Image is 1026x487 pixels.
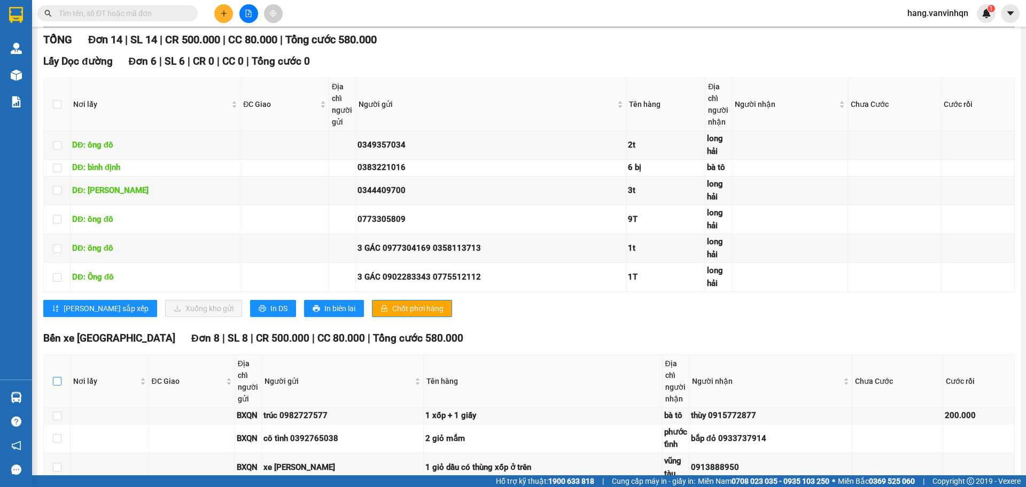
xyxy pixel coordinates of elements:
[256,332,309,344] span: CR 500.000
[312,332,315,344] span: |
[425,432,660,445] div: 2 giỏ mắm
[223,33,226,46] span: |
[628,184,704,197] div: 3t
[263,409,422,422] div: trúc 0982727577
[33,47,174,67] strong: Tổng đài hỗ trợ: 0914 113 973 - 0982 113 973 - 0919 113 973 -
[193,55,214,67] span: CR 0
[1001,4,1020,23] button: caret-down
[941,78,1015,131] th: Cước rồi
[130,33,157,46] span: SL 14
[357,271,624,284] div: 3 GÁC 0902283343 0775512112
[626,78,706,131] th: Tên hàng
[628,213,704,226] div: 9T
[628,139,704,152] div: 2t
[252,55,310,67] span: Tổng cước 0
[628,161,704,174] div: 6 bị
[943,355,1015,408] th: Cước rồi
[373,332,463,344] span: Tổng cước 580.000
[664,409,687,422] div: bà tô
[357,242,624,255] div: 3 GÁC 0977304169 0358113713
[392,303,444,314] span: Chốt phơi hàng
[982,9,991,18] img: icon-new-feature
[245,10,252,17] span: file-add
[220,10,228,17] span: plus
[228,332,248,344] span: SL 8
[72,242,238,255] div: DĐ: ông đô
[88,33,122,46] span: Đơn 14
[357,139,624,152] div: 0349357034
[11,416,21,427] span: question-circle
[988,5,995,12] sup: 1
[43,55,113,67] span: Lấy Dọc đường
[5,8,28,58] img: logo
[228,33,277,46] span: CC 80.000
[222,332,225,344] span: |
[707,133,730,158] div: long hải
[313,305,320,313] span: printer
[357,161,624,174] div: 0383221016
[72,139,238,152] div: DĐ: ông đô
[259,305,266,313] span: printer
[691,432,851,445] div: bắp đỏ 0933737914
[707,265,730,290] div: long hải
[49,68,158,79] strong: 0978 771155 - 0975 77 1155
[238,358,259,405] div: Địa chỉ người gửi
[496,475,594,487] span: Hỗ trợ kỹ thuật:
[270,303,287,314] span: In DS
[44,10,52,17] span: search
[72,161,238,174] div: DĐ: bình định
[612,475,695,487] span: Cung cấp máy in - giấy in:
[263,461,422,474] div: xe [PERSON_NAME]
[838,475,915,487] span: Miền Bắc
[11,440,21,451] span: notification
[602,475,604,487] span: |
[425,461,660,474] div: 1 giỏ dầu có thùng xốp ở trên
[899,6,977,20] span: hang.vanvinhqn
[698,475,829,487] span: Miền Nam
[967,477,974,485] span: copyright
[692,375,842,387] span: Người nhận
[357,184,624,197] div: 0344409700
[425,409,660,422] div: 1 xốp + 1 giấy
[239,4,258,23] button: file-add
[251,332,253,344] span: |
[237,461,260,474] div: BXQN
[368,332,370,344] span: |
[264,4,283,23] button: aim
[73,375,138,387] span: Nơi lấy
[217,55,220,67] span: |
[64,303,149,314] span: [PERSON_NAME] sắp xếp
[665,358,686,405] div: Địa chỉ người nhận
[832,479,835,483] span: ⚪️
[372,300,452,317] button: lockChốt phơi hàng
[160,33,162,46] span: |
[707,161,730,174] div: bà tô
[263,432,422,445] div: cô tình 0392765038
[73,98,229,110] span: Nơi lấy
[691,409,851,422] div: thùy 0915772877
[664,426,687,451] div: phước tỉnh
[125,33,128,46] span: |
[707,207,730,232] div: long hải
[285,33,377,46] span: Tổng cước 580.000
[5,61,28,132] strong: Công ty TNHH DVVT Văn Vinh 76
[989,5,993,12] span: 1
[9,7,23,23] img: logo-vxr
[165,55,185,67] span: SL 6
[1006,9,1015,18] span: caret-down
[357,213,624,226] div: 0773305809
[304,300,364,317] button: printerIn biên lai
[11,43,22,54] img: warehouse-icon
[11,465,21,475] span: message
[237,432,260,445] div: BXQN
[732,477,829,485] strong: 0708 023 035 - 0935 103 250
[265,375,413,387] span: Người gửi
[869,477,915,485] strong: 0369 525 060
[708,81,729,128] div: Địa chỉ người nhận
[332,81,353,128] div: Địa chỉ người gửi
[380,305,388,313] span: lock
[222,55,244,67] span: CC 0
[237,409,260,422] div: BXQN
[324,303,355,314] span: In biên lai
[72,184,238,197] div: DĐ: [PERSON_NAME]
